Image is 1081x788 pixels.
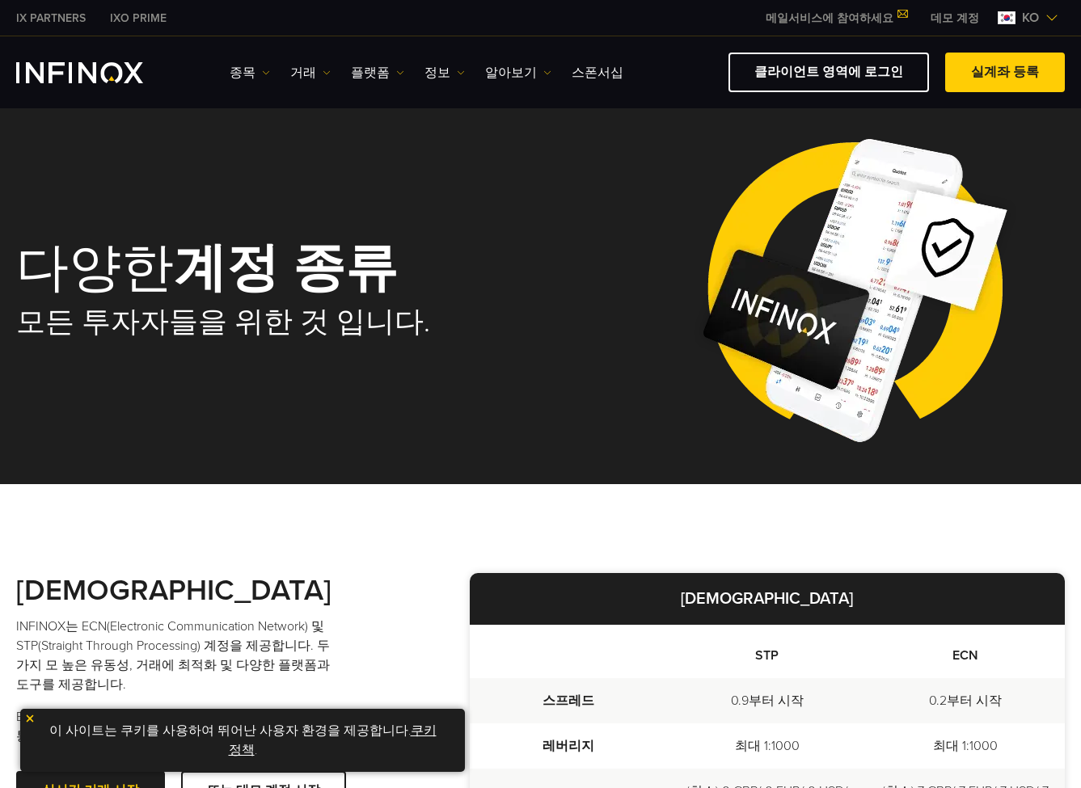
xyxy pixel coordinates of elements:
th: STP [668,625,866,678]
th: ECN [867,625,1065,678]
td: 최대 1:1000 [867,723,1065,769]
td: 레버리지 [470,723,668,769]
p: 이 사이트는 쿠키를 사용하여 뛰어난 사용자 환경을 제공합니다. . [28,717,457,764]
span: ko [1016,8,1045,27]
p: ECN 계정에서 낮은 스프레드로 거래하거나 STP 계정을 통해 후불 수수료 없이 거래할 수 있습니다. [16,707,340,746]
td: 0.9부터 시작 [668,678,866,723]
a: 스폰서십 [572,63,623,82]
td: 스프레드 [470,678,668,723]
a: INFINOX [98,10,179,27]
h2: 모든 투자자들을 위한 것 입니다. [16,305,520,340]
td: 0.2부터 시작 [867,678,1065,723]
a: 플랫폼 [351,63,404,82]
strong: [DEMOGRAPHIC_DATA] [681,589,853,609]
a: 알아보기 [485,63,551,82]
a: INFINOX MENU [918,10,991,27]
strong: 계정 종류 [174,237,398,301]
h1: 다양한 [16,242,520,297]
a: 실계좌 등록 [945,53,1065,92]
a: 클라이언트 영역에 로그인 [728,53,929,92]
a: 메일서비스에 참여하세요 [754,11,918,25]
a: 종목 [230,63,270,82]
a: 정보 [424,63,465,82]
img: yellow close icon [24,713,36,724]
td: 최대 1:1000 [668,723,866,769]
a: INFINOX Logo [16,62,181,83]
a: INFINOX [4,10,98,27]
strong: [DEMOGRAPHIC_DATA] [16,573,331,608]
a: 거래 [290,63,331,82]
p: INFINOX는 ECN(Electronic Communication Network) 및 STP(Straight Through Processing) 계정을 제공합니다. 두 가지... [16,617,340,694]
